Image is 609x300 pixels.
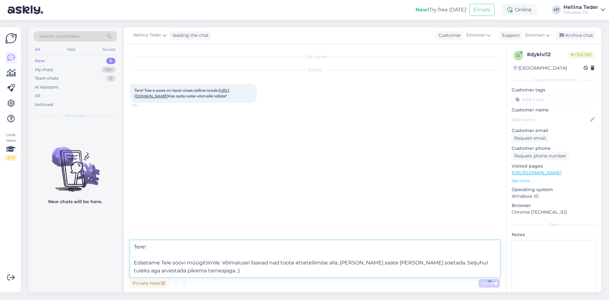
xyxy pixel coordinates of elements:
[416,7,429,13] b: New!
[101,45,117,54] div: Socials
[512,107,596,113] p: Customer name
[5,32,17,44] img: Askly Logo
[130,67,500,73] div: [DATE]
[106,75,115,82] div: 0
[512,202,596,209] p: Browser
[552,5,561,14] div: HT
[514,65,567,71] div: [GEOGRAPHIC_DATA]
[106,58,115,64] div: 0
[512,127,596,134] p: Customer email
[512,116,589,123] input: Add name
[569,51,594,58] span: Online
[512,87,596,93] p: Customer tags
[466,32,486,39] span: Estonian
[512,134,548,143] div: Request email
[35,93,40,99] div: All
[512,178,596,184] p: See more ...
[5,132,16,161] div: Look Here
[512,77,596,83] div: Customer information
[66,45,77,54] div: Web
[512,209,596,216] p: Chrome [TECHNICAL_ID]
[35,84,58,90] div: AI Assistant
[512,193,596,200] p: Windows 10
[502,4,537,16] div: Online
[134,88,229,98] span: Tere! Teie e-poes on laost otsas selline toode: Kas seda oelsk võimalik tellida?
[512,170,561,176] a: [URL][DOMAIN_NAME]
[35,58,45,64] div: New
[170,32,209,39] div: leading the chat
[130,54,500,60] div: Chat started
[416,6,467,14] div: Try free [DATE]:
[512,186,596,193] p: Operating system
[563,5,605,15] a: Heliina TederOstupesa OÜ
[469,4,494,16] button: Emails
[48,198,102,205] p: New chats will be here.
[556,31,596,40] div: Archive chat
[65,113,85,118] span: New chats
[512,145,596,152] p: Customer phone
[35,75,58,82] div: Team chats
[512,231,596,238] p: Notes
[563,5,598,10] div: Heliina Teder
[517,53,520,58] span: d
[436,32,461,39] div: Customer
[499,32,520,39] div: Support
[512,222,596,228] div: Extra
[512,152,569,160] div: Request phone number
[133,32,161,39] span: Heliina Teder
[102,67,115,73] div: 99+
[563,10,598,15] div: Ostupesa OÜ
[525,32,545,39] span: Estonian
[35,102,53,108] div: Archived
[39,33,80,40] span: Search customers
[29,136,122,193] img: No chats
[5,155,16,161] div: 2 / 3
[512,95,596,104] input: Add a tag
[527,51,569,58] div: # dyklvi12
[35,67,53,73] div: My chats
[132,103,156,108] span: 11:54
[512,163,596,170] p: Visited pages
[34,45,41,54] div: All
